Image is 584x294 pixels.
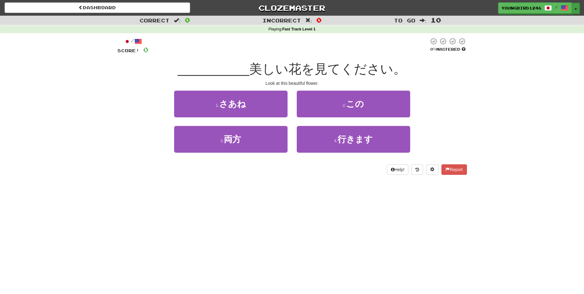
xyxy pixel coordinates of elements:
span: 0 [143,46,148,53]
span: 行きます [338,135,373,144]
button: 3.両方 [174,126,288,153]
span: Correct [139,17,170,23]
div: / [117,37,148,45]
button: 4.行きます [297,126,410,153]
span: Score: [117,48,139,53]
div: Mastered [429,47,467,52]
span: 0 [185,16,190,24]
strong: Fast Track Level 1 [282,27,316,31]
span: さあね [219,99,246,109]
span: 10 [431,16,441,24]
button: 1.さあね [174,91,288,117]
span: YoungBird1246 [502,5,541,11]
div: Look at this beautiful flower. [117,80,467,86]
span: Incorrect [262,17,301,23]
span: 両方 [224,135,241,144]
span: この [346,99,364,109]
button: Round history (alt+y) [411,164,423,175]
span: To go [394,17,415,23]
small: 2 . [343,103,346,108]
button: 2.この [297,91,410,117]
a: YoungBird1246 / [498,2,572,14]
span: 美しい花を見てください。 [249,62,406,76]
a: Dashboard [5,2,190,13]
span: __________ [178,62,250,76]
small: 3 . [220,138,224,143]
span: 0 % [430,47,436,52]
button: Help! [387,164,409,175]
small: 4 . [334,138,338,143]
small: 1 . [216,103,219,108]
button: Report [441,164,467,175]
span: : [174,18,181,23]
span: 0 [316,16,322,24]
span: : [305,18,312,23]
span: / [555,5,558,9]
a: Clozemaster [199,2,385,13]
span: : [420,18,426,23]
